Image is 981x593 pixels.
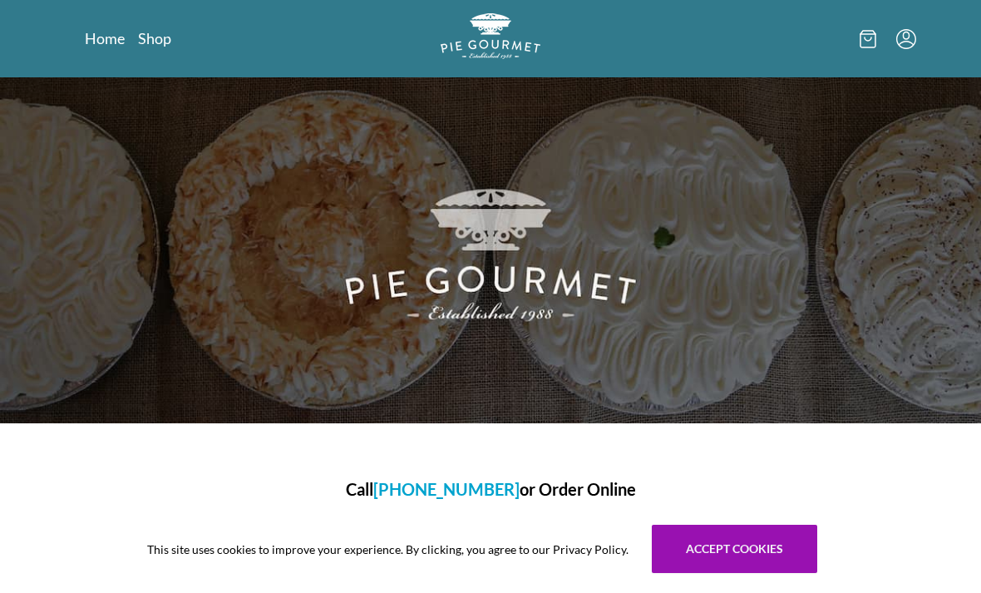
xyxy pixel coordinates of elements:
a: [PHONE_NUMBER] [373,479,520,499]
a: Home [85,28,125,48]
h1: Call or Order Online [105,477,876,502]
img: logo [441,13,540,59]
a: Logo [441,13,540,64]
a: Shop [138,28,171,48]
button: Menu [896,29,916,49]
span: This site uses cookies to improve your experience. By clicking, you agree to our Privacy Policy. [147,541,629,558]
button: Accept cookies [652,525,817,573]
